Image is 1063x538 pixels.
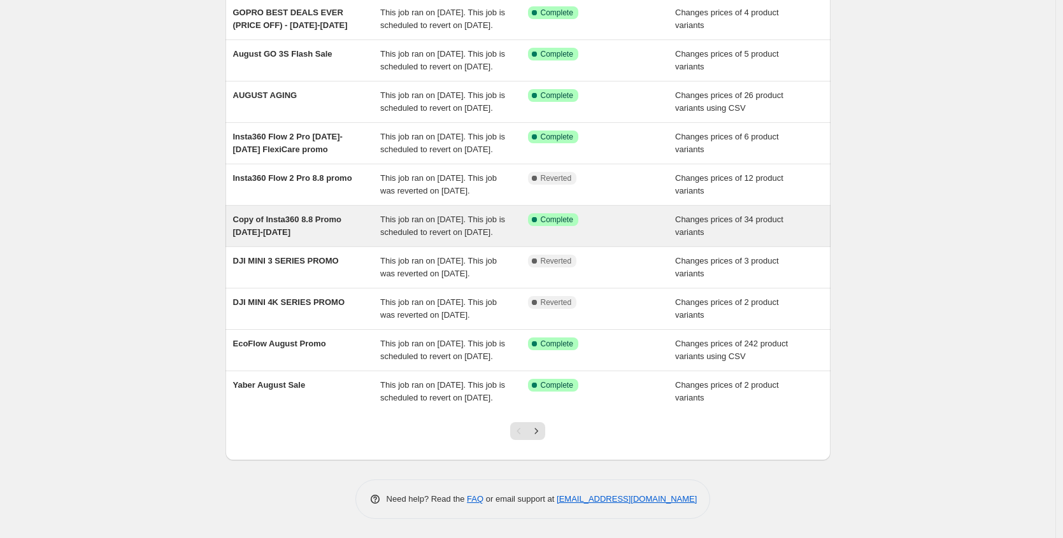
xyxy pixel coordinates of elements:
[675,215,783,237] span: Changes prices of 34 product variants
[380,256,497,278] span: This job ran on [DATE]. This job was reverted on [DATE].
[387,494,467,504] span: Need help? Read the
[675,297,779,320] span: Changes prices of 2 product variants
[510,422,545,440] nav: Pagination
[675,49,779,71] span: Changes prices of 5 product variants
[675,256,779,278] span: Changes prices of 3 product variants
[675,173,783,195] span: Changes prices of 12 product variants
[527,422,545,440] button: Next
[541,339,573,349] span: Complete
[233,380,306,390] span: Yaber August Sale
[233,173,352,183] span: Insta360 Flow 2 Pro 8.8 promo
[675,339,788,361] span: Changes prices of 242 product variants using CSV
[233,339,326,348] span: EcoFlow August Promo
[233,215,342,237] span: Copy of Insta360 8.8 Promo [DATE]-[DATE]
[467,494,483,504] a: FAQ
[541,8,573,18] span: Complete
[541,215,573,225] span: Complete
[541,297,572,308] span: Reverted
[675,380,779,402] span: Changes prices of 2 product variants
[541,173,572,183] span: Reverted
[233,256,339,265] span: DJI MINI 3 SERIES PROMO
[483,494,557,504] span: or email support at
[675,132,779,154] span: Changes prices of 6 product variants
[380,380,505,402] span: This job ran on [DATE]. This job is scheduled to revert on [DATE].
[557,494,697,504] a: [EMAIL_ADDRESS][DOMAIN_NAME]
[380,339,505,361] span: This job ran on [DATE]. This job is scheduled to revert on [DATE].
[380,90,505,113] span: This job ran on [DATE]. This job is scheduled to revert on [DATE].
[541,380,573,390] span: Complete
[233,90,297,100] span: AUGUST AGING
[380,173,497,195] span: This job ran on [DATE]. This job was reverted on [DATE].
[675,90,783,113] span: Changes prices of 26 product variants using CSV
[675,8,779,30] span: Changes prices of 4 product variants
[233,132,343,154] span: Insta360 Flow 2 Pro [DATE]-[DATE] FlexiCare promo
[233,49,332,59] span: August GO 3S Flash Sale
[541,49,573,59] span: Complete
[541,90,573,101] span: Complete
[380,132,505,154] span: This job ran on [DATE]. This job is scheduled to revert on [DATE].
[380,8,505,30] span: This job ran on [DATE]. This job is scheduled to revert on [DATE].
[233,8,348,30] span: GOPRO BEST DEALS EVER (PRICE OFF) - [DATE]-[DATE]
[541,256,572,266] span: Reverted
[233,297,345,307] span: DJI MINI 4K SERIES PROMO
[541,132,573,142] span: Complete
[380,215,505,237] span: This job ran on [DATE]. This job is scheduled to revert on [DATE].
[380,49,505,71] span: This job ran on [DATE]. This job is scheduled to revert on [DATE].
[380,297,497,320] span: This job ran on [DATE]. This job was reverted on [DATE].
